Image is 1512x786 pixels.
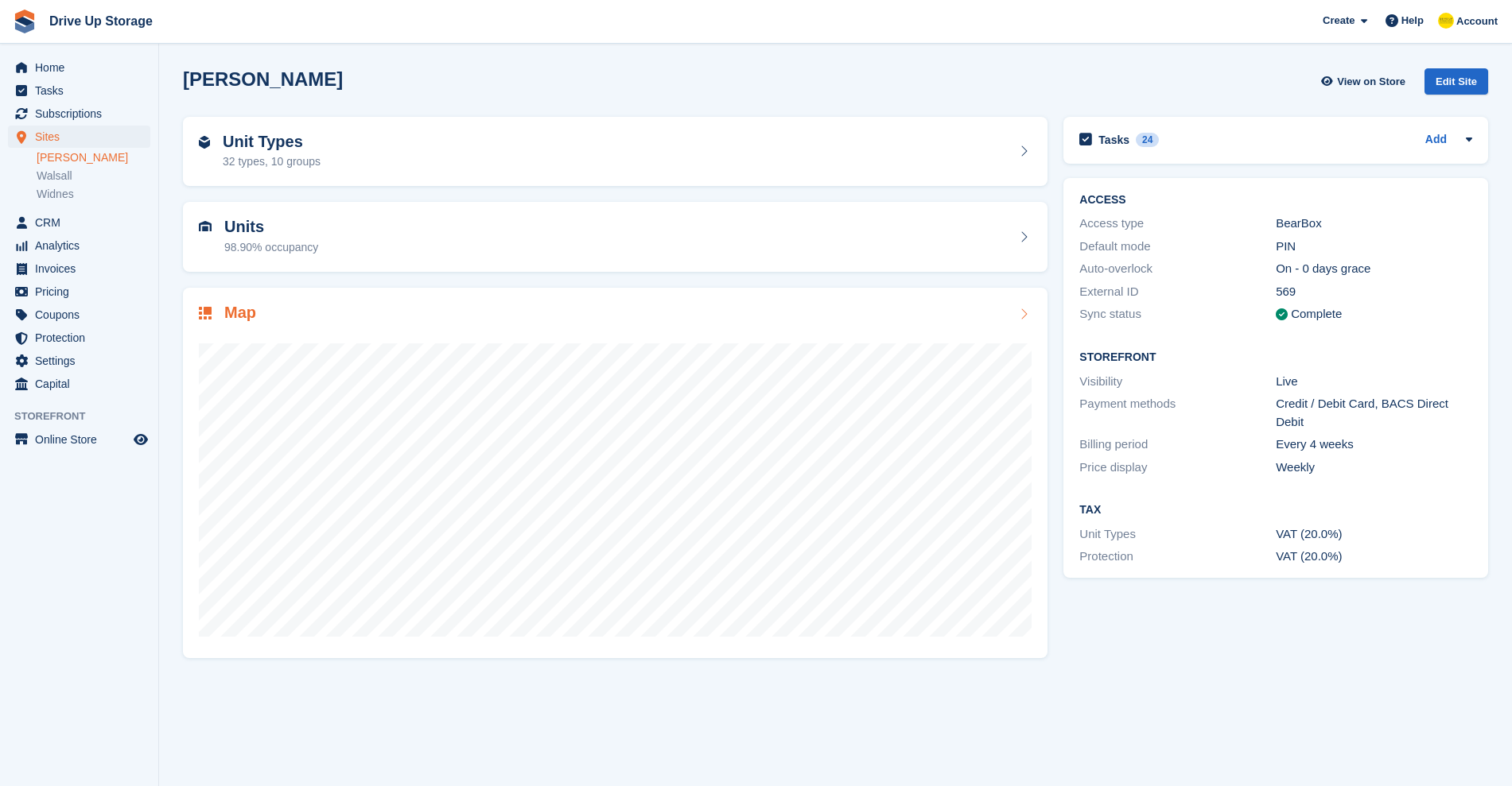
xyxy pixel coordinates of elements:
span: Coupons [35,304,130,326]
div: Weekly [1276,459,1472,477]
div: Sync status [1079,305,1276,323]
img: unit-type-icn-2b2737a686de81e16bb02015468b77c625bbabd49415b5ef34ead5e3b44a266d.svg [199,136,210,149]
span: View on Store [1337,74,1405,90]
div: Unit Types [1079,525,1276,544]
a: Walsall [37,168,150,184]
a: [PERSON_NAME] [37,150,150,165]
span: Sites [35,126,130,148]
a: Widnes [37,187,150,202]
a: Unit Types 32 types, 10 groups [183,117,1048,187]
a: Map [183,288,1048,659]
div: VAT (20.0%) [1276,548,1472,566]
div: Price display [1079,459,1276,477]
a: menu [8,373,150,395]
a: Drive Up Storage [43,8,159,34]
div: On - 0 days grace [1276,260,1472,278]
span: Home [35,56,130,79]
div: PIN [1276,238,1472,256]
img: Crispin Vitoria [1438,13,1454,29]
div: 569 [1276,283,1472,301]
a: menu [8,257,150,280]
div: Every 4 weeks [1276,436,1472,454]
img: unit-icn-7be61d7bf1b0ce9d3e12c5938cc71ed9869f7b940bace4675aadf7bd6d80202e.svg [199,221,212,232]
h2: Storefront [1079,351,1472,364]
div: VAT (20.0%) [1276,525,1472,544]
span: Settings [35,350,130,372]
a: menu [8,428,150,451]
span: Subscriptions [35,103,130,125]
span: Pricing [35,281,130,303]
a: menu [8,103,150,125]
a: menu [8,327,150,349]
span: Help [1401,13,1424,29]
div: 98.90% occupancy [224,239,318,256]
img: map-icn-33ee37083ee616e46c38cad1a60f524a97daa1e2b2c8c0bc3eb3415660979fc1.svg [199,307,212,319]
a: View on Store [1319,68,1412,95]
a: menu [8,234,150,257]
div: 32 types, 10 groups [223,153,321,170]
a: menu [8,79,150,102]
span: Tasks [35,79,130,102]
div: Credit / Debit Card, BACS Direct Debit [1276,395,1472,431]
div: Edit Site [1425,68,1488,95]
a: Units 98.90% occupancy [183,202,1048,272]
span: Analytics [35,234,130,257]
span: Protection [35,327,130,349]
span: Account [1456,14,1498,29]
div: 24 [1136,133,1159,147]
span: Storefront [14,408,158,424]
a: menu [8,304,150,326]
h2: ACCESS [1079,194,1472,207]
img: stora-icon-8386f47178a22dfd0bd8f6a31ec36ba5ce8667c1dd55bd0f319d3a0aa187defe.svg [13,10,37,33]
a: menu [8,281,150,303]
div: Payment methods [1079,395,1276,431]
a: Edit Site [1425,68,1488,101]
div: Access type [1079,215,1276,233]
div: Live [1276,373,1472,391]
a: menu [8,350,150,372]
h2: [PERSON_NAME] [183,68,343,90]
h2: Units [224,218,318,236]
div: Billing period [1079,436,1276,454]
div: Protection [1079,548,1276,566]
span: Create [1323,13,1355,29]
a: menu [8,126,150,148]
h2: Tasks [1098,133,1129,147]
h2: Tax [1079,504,1472,517]
div: Auto-overlock [1079,260,1276,278]
span: CRM [35,211,130,234]
h2: Map [224,304,256,322]
a: menu [8,211,150,234]
div: Default mode [1079,238,1276,256]
a: Preview store [131,430,150,449]
a: Add [1425,131,1447,149]
div: Visibility [1079,373,1276,391]
span: Capital [35,373,130,395]
div: BearBox [1276,215,1472,233]
div: Complete [1291,305,1342,323]
h2: Unit Types [223,133,321,151]
div: External ID [1079,283,1276,301]
a: menu [8,56,150,79]
span: Online Store [35,428,130,451]
span: Invoices [35,257,130,280]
